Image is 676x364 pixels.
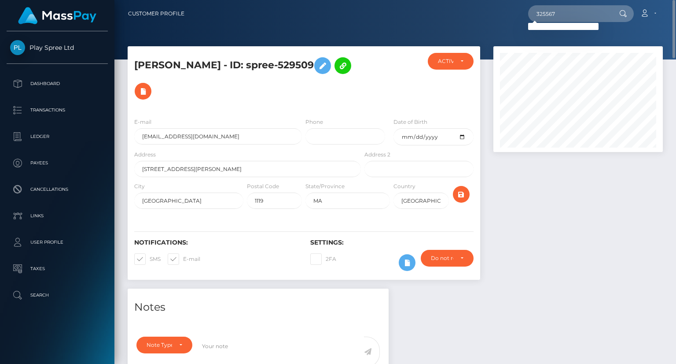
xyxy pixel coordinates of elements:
a: Search [7,284,108,306]
label: Country [393,182,415,190]
label: E-mail [134,118,151,126]
label: Date of Birth [393,118,427,126]
h6: Notifications: [134,239,297,246]
a: Dashboard [7,73,108,95]
button: Note Type [136,337,192,353]
a: Ledger [7,126,108,148]
p: User Profile [10,236,104,249]
a: Payees [7,152,108,174]
button: ACTIVE [428,53,473,70]
span: Play Spree Ltd [7,44,108,52]
label: Address [134,151,156,159]
img: MassPay Logo [18,7,96,24]
a: Transactions [7,99,108,121]
p: Dashboard [10,77,104,90]
a: Links [7,205,108,227]
h6: Settings: [310,239,473,246]
div: Note Type [147,342,172,349]
label: Address 2 [364,151,390,159]
button: Do not require [421,250,474,267]
label: State/Province [305,182,345,190]
h5: [PERSON_NAME] - ID: spree-529509 [134,53,356,104]
a: Cancellations [7,178,108,201]
a: Customer Profile [128,4,184,23]
p: Payees [10,156,104,170]
p: Ledger [10,130,104,143]
p: Links [10,209,104,223]
p: Search [10,289,104,302]
label: 2FA [310,253,336,265]
a: User Profile [7,231,108,253]
p: Cancellations [10,183,104,196]
input: Search... [528,5,611,22]
p: Transactions [10,104,104,117]
label: City [134,182,145,190]
p: Taxes [10,262,104,275]
div: ACTIVE [438,58,453,65]
h4: Notes [134,300,382,315]
a: Taxes [7,258,108,280]
div: Do not require [431,255,453,262]
label: Phone [305,118,323,126]
img: Play Spree Ltd [10,40,25,55]
label: E-mail [168,253,200,265]
label: Postal Code [247,182,279,190]
label: SMS [134,253,161,265]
